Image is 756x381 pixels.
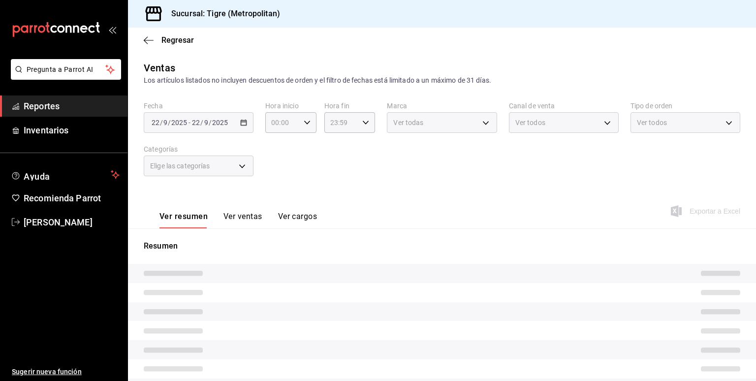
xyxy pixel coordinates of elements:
button: Regresar [144,35,194,45]
label: Fecha [144,102,253,109]
label: Categorías [144,146,253,153]
div: Ventas [144,61,175,75]
span: Ver todos [637,118,667,127]
span: / [209,119,212,127]
span: Regresar [161,35,194,45]
input: ---- [171,119,188,127]
button: Pregunta a Parrot AI [11,59,121,80]
span: Elige las categorías [150,161,210,171]
button: Ver ventas [223,212,262,228]
label: Hora inicio [265,102,316,109]
span: Recomienda Parrot [24,191,120,205]
span: / [200,119,203,127]
span: Pregunta a Parrot AI [27,64,106,75]
span: Ayuda [24,169,107,181]
label: Tipo de orden [630,102,740,109]
p: Resumen [144,240,740,252]
button: Ver resumen [159,212,208,228]
div: navigation tabs [159,212,317,228]
div: Los artículos listados no incluyen descuentos de orden y el filtro de fechas está limitado a un m... [144,75,740,86]
h3: Sucursal: Tigre (Metropolitan) [163,8,280,20]
span: / [160,119,163,127]
a: Pregunta a Parrot AI [7,71,121,82]
button: open_drawer_menu [108,26,116,33]
input: -- [163,119,168,127]
span: Ver todas [393,118,423,127]
span: Reportes [24,99,120,113]
input: -- [204,119,209,127]
input: -- [191,119,200,127]
label: Canal de venta [509,102,619,109]
span: / [168,119,171,127]
span: Sugerir nueva función [12,367,120,377]
span: Ver todos [515,118,545,127]
input: ---- [212,119,228,127]
span: - [189,119,190,127]
label: Marca [387,102,497,109]
input: -- [151,119,160,127]
span: Inventarios [24,124,120,137]
button: Ver cargos [278,212,317,228]
label: Hora fin [324,102,376,109]
span: [PERSON_NAME] [24,216,120,229]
